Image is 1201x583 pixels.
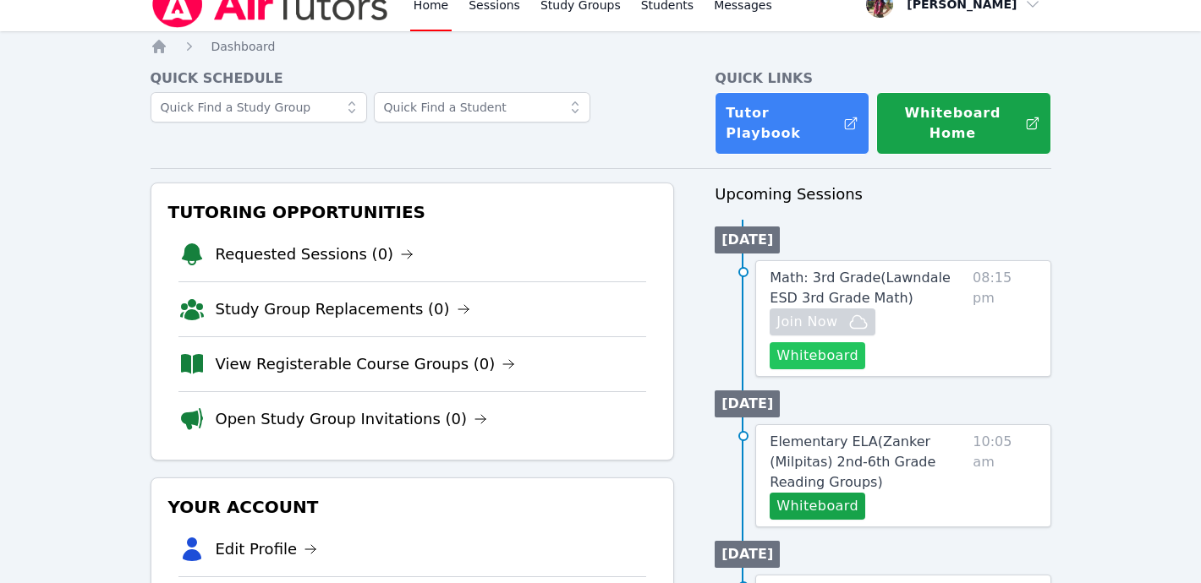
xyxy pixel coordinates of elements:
[165,492,661,522] h3: Your Account
[216,297,470,321] a: Study Group Replacements (0)
[211,40,276,53] span: Dashboard
[374,92,590,123] input: Quick Find a Student
[216,537,318,561] a: Edit Profile
[770,432,966,493] a: Elementary ELA(Zanker (Milpitas) 2nd-6th Grade Reading Groups)
[770,342,865,369] button: Whiteboard
[216,407,488,431] a: Open Study Group Invitations (0)
[973,432,1036,520] span: 10:05 am
[715,92,869,155] a: Tutor Playbook
[770,433,935,490] span: Elementary ELA ( Zanker (Milpitas) 2nd-6th Grade Reading Groups )
[211,38,276,55] a: Dashboard
[776,312,837,332] span: Join Now
[715,183,1050,206] h3: Upcoming Sessions
[151,92,367,123] input: Quick Find a Study Group
[770,308,875,335] button: Join Now
[876,92,1050,155] button: Whiteboard Home
[715,390,780,417] li: [DATE]
[770,493,865,520] button: Whiteboard
[165,197,661,227] h3: Tutoring Opportunities
[151,68,675,89] h4: Quick Schedule
[770,268,966,308] a: Math: 3rd Grade(Lawndale ESD 3rd Grade Math)
[715,226,780,253] li: [DATE]
[770,270,950,306] span: Math: 3rd Grade ( Lawndale ESD 3rd Grade Math )
[216,242,414,266] a: Requested Sessions (0)
[715,541,780,568] li: [DATE]
[216,352,516,376] a: View Registerable Course Groups (0)
[973,268,1036,369] span: 08:15 pm
[715,68,1050,89] h4: Quick Links
[151,38,1051,55] nav: Breadcrumb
